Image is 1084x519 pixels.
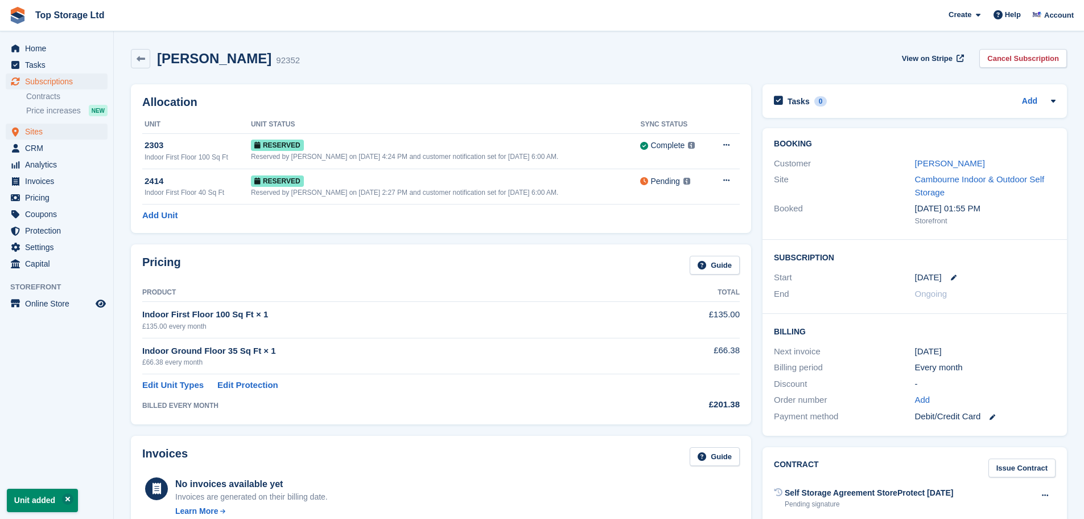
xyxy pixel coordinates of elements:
h2: Allocation [142,96,740,109]
img: Sam Topham [1031,9,1042,21]
span: Analytics [25,157,93,173]
span: Ongoing [915,289,947,299]
div: Pending signature [785,499,953,509]
div: NEW [89,105,108,116]
div: Customer [774,157,914,170]
a: menu [6,57,108,73]
a: Add [1022,95,1037,108]
div: 2414 [145,175,251,188]
a: Cambourne Indoor & Outdoor Self Storage [915,174,1045,197]
th: Unit [142,116,251,134]
div: Indoor First Floor 100 Sq Ft × 1 [142,308,629,321]
th: Product [142,284,629,302]
div: [DATE] [915,345,1056,358]
span: Sites [25,124,93,140]
div: £201.38 [629,398,740,411]
td: £135.00 [629,302,740,338]
div: Indoor Ground Floor 35 Sq Ft × 1 [142,345,629,358]
div: Order number [774,394,914,407]
span: Account [1044,10,1074,21]
span: Help [1005,9,1021,21]
span: Price increases [26,105,81,116]
h2: Contract [774,459,819,477]
a: Guide [690,256,740,275]
span: Pricing [25,190,93,206]
span: Coupons [25,206,93,222]
div: Reserved by [PERSON_NAME] on [DATE] 4:24 PM and customer notification set for [DATE] 6:00 AM. [251,152,641,162]
a: Guide [690,447,740,466]
a: menu [6,73,108,89]
a: Edit Protection [217,379,278,392]
h2: [PERSON_NAME] [157,51,271,66]
div: Booked [774,202,914,226]
a: menu [6,157,108,173]
div: £66.38 every month [142,357,629,367]
a: Contracts [26,91,108,102]
a: Cancel Subscription [979,49,1067,68]
a: menu [6,206,108,222]
a: Price increases NEW [26,104,108,117]
span: Protection [25,223,93,239]
div: 2303 [145,139,251,152]
div: Pending [650,175,679,187]
span: Online Store [25,296,93,312]
div: Complete [650,140,685,152]
h2: Pricing [142,256,181,275]
span: Subscriptions [25,73,93,89]
div: - [915,378,1056,391]
p: Unit added [7,489,78,512]
h2: Booking [774,140,1056,149]
div: Billing period [774,361,914,374]
a: Issue Contract [988,459,1056,477]
img: stora-icon-8386f47178a22dfd0bd8f6a31ec36ba5ce8667c1dd55bd0f319d3a0aa187defe.svg [9,7,26,24]
div: No invoices available yet [175,477,328,491]
th: Sync Status [640,116,709,134]
a: menu [6,256,108,272]
h2: Billing [774,325,1056,337]
div: Indoor First Floor 100 Sq Ft [145,152,251,162]
h2: Tasks [788,96,810,107]
a: Add Unit [142,209,178,222]
span: Capital [25,256,93,272]
div: Site [774,173,914,199]
span: Tasks [25,57,93,73]
div: Discount [774,378,914,391]
a: Learn More [175,505,328,517]
a: View on Stripe [897,49,966,68]
span: Settings [25,239,93,255]
a: menu [6,173,108,189]
div: [DATE] 01:55 PM [915,202,1056,215]
img: icon-info-grey-7440780725fd019a000dd9b08b2336e03edf1995a4989e88bcd33f0948082b44.svg [683,178,690,185]
td: £66.38 [629,338,740,374]
div: End [774,288,914,301]
time: 2025-09-08 00:00:00 UTC [915,271,942,284]
a: [PERSON_NAME] [915,158,985,168]
div: Indoor First Floor 40 Sq Ft [145,187,251,198]
h2: Invoices [142,447,188,466]
div: 0 [814,96,827,107]
div: Invoices are generated on their billing date. [175,491,328,503]
a: Add [915,394,930,407]
div: Every month [915,361,1056,374]
span: View on Stripe [902,53,953,64]
div: Learn More [175,505,218,517]
div: Reserved by [PERSON_NAME] on [DATE] 2:27 PM and customer notification set for [DATE] 6:00 AM. [251,187,641,198]
a: menu [6,40,108,56]
div: Next invoice [774,345,914,358]
span: Create [949,9,971,21]
div: BILLED EVERY MONTH [142,401,629,411]
div: Storefront [915,215,1056,227]
span: Storefront [10,281,113,293]
a: menu [6,239,108,255]
div: Self Storage Agreement StoreProtect [DATE] [785,487,953,499]
a: menu [6,124,108,140]
a: Top Storage Ltd [31,6,109,24]
a: menu [6,140,108,156]
th: Total [629,284,740,302]
h2: Subscription [774,251,1056,263]
div: 92352 [276,54,300,67]
img: icon-info-grey-7440780725fd019a000dd9b08b2336e03edf1995a4989e88bcd33f0948082b44.svg [688,142,695,149]
span: CRM [25,140,93,156]
span: Home [25,40,93,56]
span: Reserved [251,140,304,151]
